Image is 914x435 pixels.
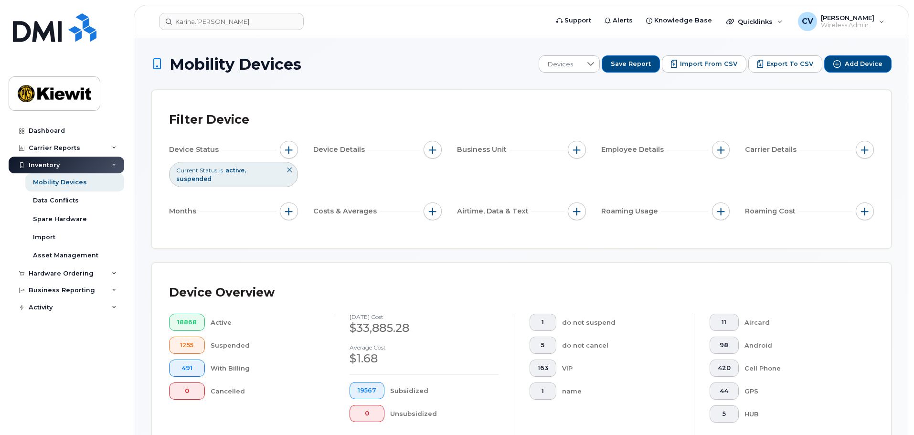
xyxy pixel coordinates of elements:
[390,405,499,422] div: Unsubsidized
[177,364,197,372] span: 491
[601,145,667,155] span: Employee Details
[744,314,859,331] div: Aircard
[744,337,859,354] div: Android
[169,145,222,155] span: Device Status
[562,360,679,377] div: VIP
[350,320,499,336] div: $33,885.28
[530,314,556,331] button: 1
[662,55,746,73] button: Import from CSV
[602,55,660,73] button: Save Report
[538,364,548,372] span: 163
[176,166,217,174] span: Current Status
[538,341,548,349] span: 5
[211,360,319,377] div: With Billing
[169,337,205,354] button: 1255
[225,167,246,174] span: active
[219,166,223,174] span: is
[177,318,197,326] span: 18868
[845,60,882,68] span: Add Device
[350,405,384,422] button: 0
[457,206,531,216] span: Airtime, Data & Text
[530,382,556,400] button: 1
[350,314,499,320] h4: [DATE] cost
[562,337,679,354] div: do not cancel
[169,382,205,400] button: 0
[177,341,197,349] span: 1255
[745,206,798,216] span: Roaming Cost
[745,145,799,155] span: Carrier Details
[350,382,384,399] button: 19567
[313,145,368,155] span: Device Details
[824,55,892,73] button: Add Device
[211,314,319,331] div: Active
[872,393,907,428] iframe: Messenger Launcher
[169,280,275,305] div: Device Overview
[562,382,679,400] div: name
[169,107,249,132] div: Filter Device
[718,364,731,372] span: 420
[538,318,548,326] span: 1
[350,344,499,350] h4: Average cost
[390,382,499,399] div: Subsidized
[601,206,661,216] span: Roaming Usage
[169,206,199,216] span: Months
[611,60,651,68] span: Save Report
[718,341,731,349] span: 98
[538,387,548,395] span: 1
[748,55,822,73] button: Export to CSV
[710,405,739,423] button: 5
[350,350,499,367] div: $1.68
[169,360,205,377] button: 491
[170,56,301,73] span: Mobility Devices
[562,314,679,331] div: do not suspend
[718,410,731,418] span: 5
[169,314,205,331] button: 18868
[680,60,737,68] span: Import from CSV
[211,382,319,400] div: Cancelled
[530,360,556,377] button: 163
[710,360,739,377] button: 420
[710,337,739,354] button: 98
[744,382,859,400] div: GPS
[177,387,197,395] span: 0
[744,405,859,423] div: HUB
[718,318,731,326] span: 11
[718,387,731,395] span: 44
[710,314,739,331] button: 11
[358,387,376,394] span: 19567
[211,337,319,354] div: Suspended
[176,175,212,182] span: suspended
[358,410,376,417] span: 0
[710,382,739,400] button: 44
[313,206,380,216] span: Costs & Averages
[744,360,859,377] div: Cell Phone
[530,337,556,354] button: 5
[539,56,582,73] span: Devices
[457,145,510,155] span: Business Unit
[766,60,813,68] span: Export to CSV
